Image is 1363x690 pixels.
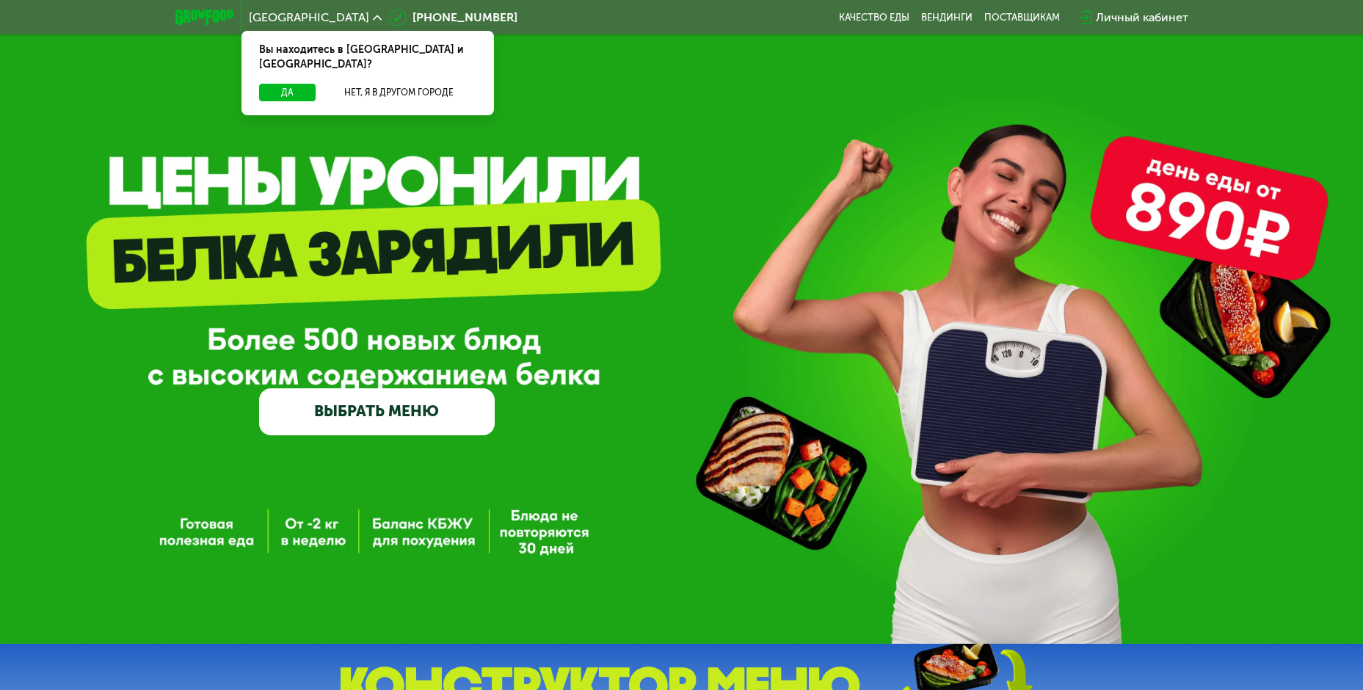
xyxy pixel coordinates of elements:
div: Личный кабинет [1096,9,1188,26]
span: [GEOGRAPHIC_DATA] [249,12,369,23]
button: Да [259,84,316,101]
a: Вендинги [921,12,973,23]
div: поставщикам [984,12,1060,23]
a: [PHONE_NUMBER] [389,9,517,26]
a: Качество еды [839,12,909,23]
button: Нет, я в другом городе [321,84,476,101]
div: Вы находитесь в [GEOGRAPHIC_DATA] и [GEOGRAPHIC_DATA]? [241,31,494,84]
a: ВЫБРАТЬ МЕНЮ [259,388,495,435]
